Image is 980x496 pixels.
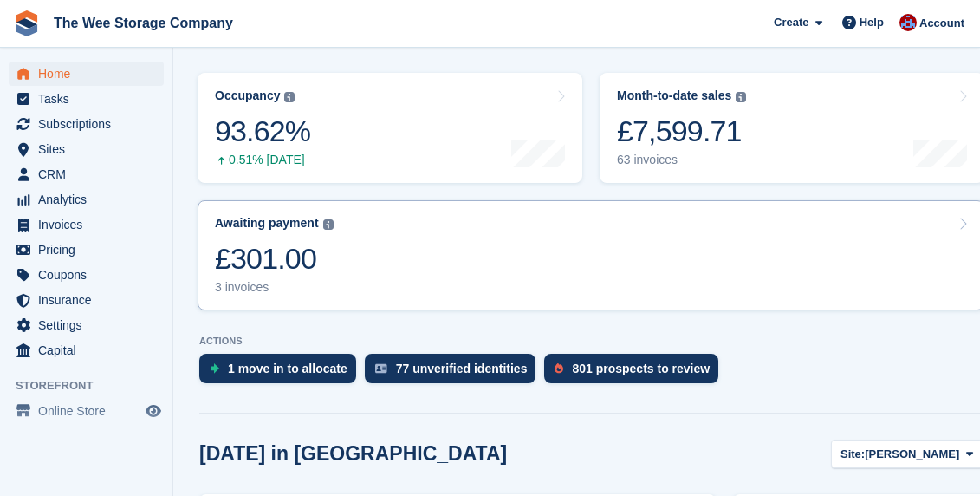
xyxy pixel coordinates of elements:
img: move_ins_to_allocate_icon-fdf77a2bb77ea45bf5b3d319d69a93e2d87916cf1d5bf7949dd705db3b84f3ca.svg [210,363,219,374]
div: Occupancy [215,88,280,103]
div: 801 prospects to review [572,362,710,375]
img: stora-icon-8386f47178a22dfd0bd8f6a31ec36ba5ce8667c1dd55bd0f319d3a0aa187defe.svg [14,10,40,36]
a: menu [9,313,164,337]
a: menu [9,137,164,161]
span: Online Store [38,399,142,423]
img: verify_identity-adf6edd0f0f0b5bbfe63781bf79b02c33cf7c696d77639b501bdc392416b5a36.svg [375,363,387,374]
a: menu [9,212,164,237]
span: Home [38,62,142,86]
div: 93.62% [215,114,310,149]
span: Create [774,14,808,31]
h2: [DATE] in [GEOGRAPHIC_DATA] [199,442,507,466]
div: £301.00 [215,241,334,277]
span: Insurance [38,288,142,312]
span: Account [919,15,964,32]
a: menu [9,238,164,262]
div: Awaiting payment [215,216,319,231]
a: menu [9,187,164,212]
span: Site: [840,446,865,463]
a: 801 prospects to review [544,354,727,392]
div: Month-to-date sales [617,88,731,103]
span: Settings [38,313,142,337]
a: 1 move in to allocate [199,354,365,392]
a: menu [9,87,164,111]
span: Subscriptions [38,112,142,136]
span: Coupons [38,263,142,287]
a: menu [9,162,164,186]
span: CRM [38,162,142,186]
span: Invoices [38,212,142,237]
a: The Wee Storage Company [47,9,240,37]
img: icon-info-grey-7440780725fd019a000dd9b08b2336e03edf1995a4989e88bcd33f0948082b44.svg [323,219,334,230]
a: menu [9,263,164,287]
div: £7,599.71 [617,114,746,149]
div: 77 unverified identities [396,362,528,375]
a: menu [9,112,164,136]
span: Capital [38,338,142,362]
span: [PERSON_NAME] [865,446,959,463]
a: menu [9,399,164,423]
a: menu [9,338,164,362]
a: menu [9,62,164,86]
img: prospect-51fa495bee0391a8d652442698ab0144808aea92771e9ea1ae160a38d050c398.svg [555,363,563,374]
span: Sites [38,137,142,161]
span: Tasks [38,87,142,111]
a: menu [9,288,164,312]
div: 3 invoices [215,280,334,295]
span: Analytics [38,187,142,212]
div: 1 move in to allocate [228,362,347,375]
span: Pricing [38,238,142,262]
div: 0.51% [DATE] [215,153,310,167]
img: Scott Ritchie [899,14,917,31]
img: icon-info-grey-7440780725fd019a000dd9b08b2336e03edf1995a4989e88bcd33f0948082b44.svg [284,92,295,102]
span: Help [860,14,884,31]
img: icon-info-grey-7440780725fd019a000dd9b08b2336e03edf1995a4989e88bcd33f0948082b44.svg [736,92,746,102]
a: Preview store [143,401,164,421]
div: 63 invoices [617,153,746,167]
a: 77 unverified identities [365,354,545,392]
a: Occupancy 93.62% 0.51% [DATE] [198,73,582,183]
span: Storefront [16,377,172,395]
